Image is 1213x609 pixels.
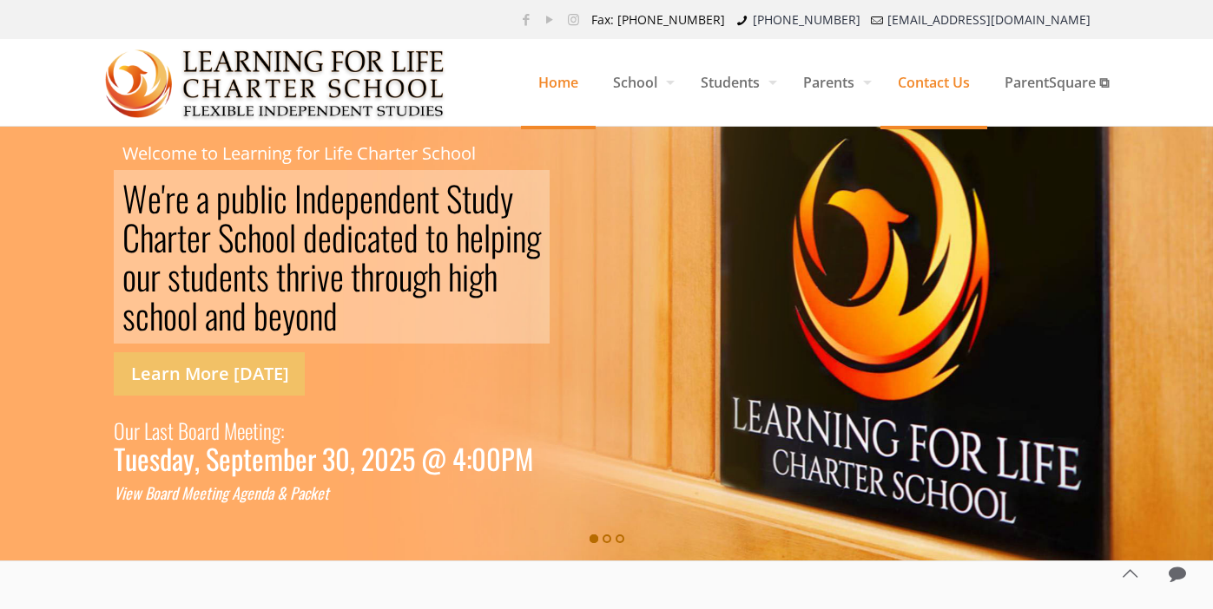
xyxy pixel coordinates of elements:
div: t [247,257,256,296]
div: p [491,218,505,257]
div: i [211,482,214,504]
div: e [390,218,404,257]
div: t [462,179,471,218]
div: p [216,179,231,218]
div: u [231,179,245,218]
div: P [501,448,515,469]
div: b [245,179,260,218]
div: e [199,482,206,504]
div: I [294,179,302,218]
div: i [310,257,317,296]
div: u [471,179,485,218]
div: t [206,482,211,504]
div: n [302,179,316,218]
div: p [231,448,243,469]
div: 0 [486,448,501,469]
i: phone [734,11,751,28]
div: s [160,413,168,448]
div: B [145,482,153,504]
div: e [192,482,199,504]
div: i [346,218,353,257]
div: M [224,413,237,448]
div: e [247,482,254,504]
div: t [425,218,435,257]
div: p [345,179,359,218]
a: Home [521,39,596,126]
div: A [232,482,240,504]
div: : [466,448,471,469]
div: S [218,218,234,257]
div: n [263,413,272,448]
div: r [134,413,140,448]
div: d [387,179,402,218]
div: e [125,482,132,504]
div: e [402,179,416,218]
span: Home [521,56,596,108]
div: o [188,413,197,448]
div: s [168,257,181,296]
div: d [160,448,172,469]
span: Students [683,56,786,108]
div: c [304,482,310,504]
div: r [300,257,310,296]
div: 3 [322,448,335,469]
div: e [252,448,264,469]
div: r [150,257,161,296]
div: l [484,218,491,257]
div: n [309,296,323,335]
div: l [260,179,267,218]
div: o [153,482,160,504]
div: d [211,413,220,448]
a: Back to top icon [1111,555,1148,592]
div: S [206,448,219,469]
div: 2 [389,448,402,469]
div: t [168,413,174,448]
div: e [137,448,149,469]
div: o [385,257,399,296]
div: a [196,179,209,218]
div: a [298,482,304,504]
div: h [448,257,462,296]
div: a [160,482,166,504]
div: d [404,218,419,257]
div: y [282,296,295,335]
div: i [462,257,469,296]
div: u [136,257,150,296]
div: a [152,413,160,448]
a: School [596,39,683,126]
rs-layer: Welcome to Learning for Life Charter School [122,144,476,163]
div: g [221,482,228,504]
div: n [373,179,387,218]
a: View Board Meeting Agenda & Packet [114,482,329,504]
span: Parents [786,56,880,108]
span: ParentSquare ⧉ [987,56,1126,108]
div: a [367,218,380,257]
div: h [484,257,498,296]
div: i [259,413,263,448]
div: V [114,482,122,504]
div: e [470,218,484,257]
div: e [187,218,201,257]
div: e [148,179,162,218]
img: Home [105,40,446,127]
div: u [125,413,134,448]
div: v [317,257,330,296]
div: h [456,218,470,257]
div: 0 [471,448,486,469]
div: h [360,257,374,296]
div: e [330,257,344,296]
div: e [331,179,345,218]
div: n [218,296,232,335]
div: n [512,218,526,257]
a: Our Last Board Meeting: Tuesday, September 30, 2025 @ 4:00PM [114,413,533,469]
div: t [276,257,286,296]
div: d [323,296,338,335]
div: i [505,218,512,257]
div: g [240,482,247,504]
div: n [254,482,260,504]
a: Learning for Life Charter School [105,39,446,126]
div: @ [421,448,446,469]
a: [PHONE_NUMBER] [753,11,860,28]
div: r [205,413,211,448]
div: 2 [361,448,374,469]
